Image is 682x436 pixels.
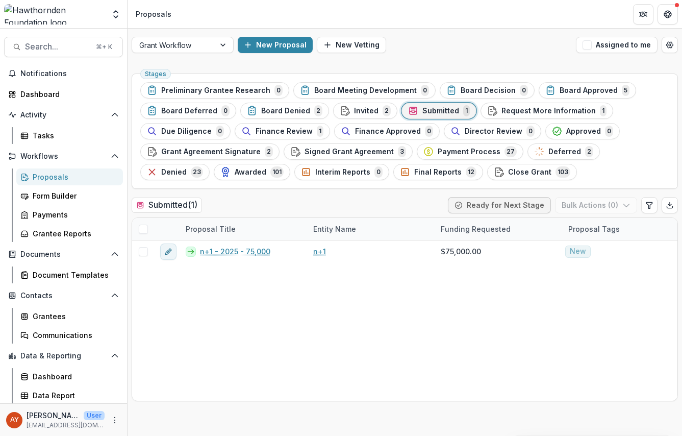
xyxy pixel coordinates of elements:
span: 3 [398,146,406,157]
div: Tasks [33,130,115,141]
button: Search... [4,37,123,57]
span: 0 [526,126,535,137]
button: Close Grant103 [487,164,577,180]
span: Interim Reports [315,168,370,177]
button: Board Approved5 [539,82,636,99]
button: Director Review0 [444,123,541,139]
p: User [84,411,105,420]
div: Document Templates [33,270,115,280]
span: 2 [314,105,322,116]
button: Open Data & Reporting [4,348,123,364]
button: Interim Reports0 [294,164,389,180]
span: Board Approved [560,86,618,95]
button: Submitted1 [401,103,476,119]
button: Edit table settings [641,197,658,213]
span: Finance Review [256,127,313,136]
button: Assigned to me [576,37,658,53]
span: Stages [145,70,166,78]
button: Finance Approved0 [334,123,440,139]
span: 2 [585,146,593,157]
button: Ready for Next Stage [448,197,551,213]
div: Proposals [136,9,171,19]
a: n+1 [313,246,326,257]
span: 0 [425,126,433,137]
button: Board Deferred0 [140,103,236,119]
div: Proposals [33,172,115,182]
button: Preliminary Grantee Research0 [140,82,289,99]
div: Proposal Title [180,218,307,240]
div: Funding Requested [435,218,562,240]
span: Signed Grant Agreement [305,148,394,156]
span: Workflows [20,152,107,161]
span: Close Grant [508,168,551,177]
span: 2 [383,105,391,116]
a: Dashboard [4,86,123,103]
span: Director Review [465,127,522,136]
button: Request More Information1 [481,103,613,119]
button: Invited2 [333,103,397,119]
button: Open Documents [4,246,123,262]
button: Final Reports12 [393,164,483,180]
div: Form Builder [33,190,115,201]
button: Board Decision0 [440,82,535,99]
div: Dashboard [33,371,115,382]
div: Grantee Reports [33,228,115,239]
span: Data & Reporting [20,352,107,360]
span: 1 [317,126,323,137]
a: Form Builder [16,187,123,204]
button: Board Denied2 [240,103,329,119]
a: Tasks [16,127,123,144]
button: Open entity switcher [109,4,123,25]
div: Andreas Yuíza [10,417,19,423]
button: Finance Review1 [235,123,330,139]
span: 101 [270,166,284,178]
span: Due Diligence [161,127,212,136]
span: 0 [374,166,383,178]
span: 0 [421,85,429,96]
div: ⌘ + K [94,41,114,53]
span: 1 [600,105,607,116]
span: Awarded [235,168,266,177]
img: Hawthornden Foundation logo [4,4,105,25]
a: Communications [16,327,123,344]
a: n+1 - 2025 - 75,000 [200,246,270,257]
button: Signed Grant Agreement3 [284,143,413,160]
span: Approved [566,127,601,136]
span: Board Denied [261,107,310,115]
span: 0 [221,105,230,116]
a: Payments [16,206,123,223]
span: 0 [274,85,283,96]
span: Notifications [20,69,119,78]
span: 103 [555,166,570,178]
span: Final Reports [414,168,462,177]
button: Export table data [662,197,678,213]
div: Communications [33,330,115,341]
h2: Submitted ( 1 ) [132,198,202,212]
span: 0 [605,126,613,137]
button: Open Workflows [4,148,123,164]
button: Get Help [658,4,678,25]
button: Approved0 [545,123,620,139]
a: Proposals [16,168,123,185]
div: Payments [33,209,115,220]
button: Denied23 [140,164,210,180]
span: 23 [191,166,203,178]
span: 1 [463,105,470,116]
a: Grantee Reports [16,225,123,242]
span: Deferred [548,148,581,156]
a: Dashboard [16,368,123,385]
div: Funding Requested [435,224,517,234]
div: Entity Name [307,218,435,240]
div: Entity Name [307,224,362,234]
p: [PERSON_NAME] [27,410,80,421]
span: 0 [520,85,528,96]
span: Board Deferred [161,107,217,115]
span: 0 [216,126,224,137]
button: Open table manager [662,37,678,53]
button: Board Meeting Development0 [293,82,436,99]
span: Documents [20,250,107,259]
a: Grantees [16,308,123,325]
button: Payment Process27 [417,143,523,160]
button: Open Contacts [4,287,123,304]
